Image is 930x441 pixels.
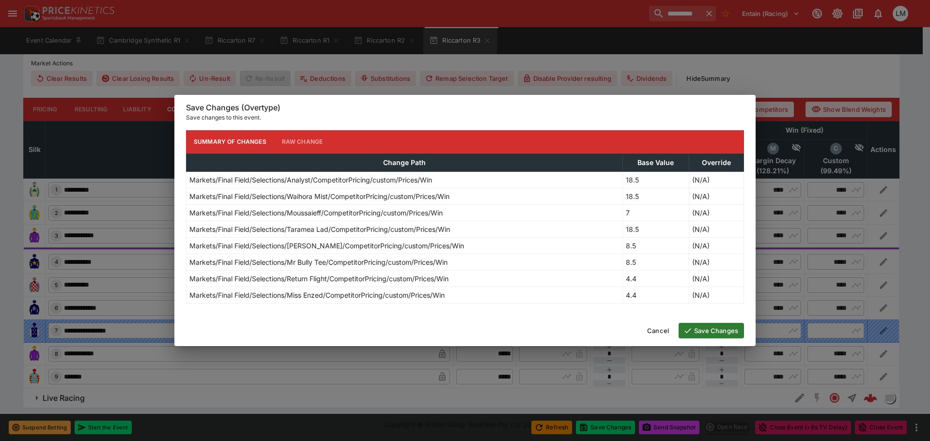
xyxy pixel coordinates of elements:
[186,113,744,122] p: Save changes to this event.
[189,241,464,251] p: Markets/Final Field/Selections/[PERSON_NAME]/CompetitorPricing/custom/Prices/Win
[641,323,675,338] button: Cancel
[622,287,689,303] td: 4.4
[622,204,689,221] td: 7
[189,175,432,185] p: Markets/Final Field/Selections/Analyst/CompetitorPricing/custom/Prices/Win
[689,171,744,188] td: (N/A)
[689,254,744,270] td: (N/A)
[622,237,689,254] td: 8.5
[622,221,689,237] td: 18.5
[689,270,744,287] td: (N/A)
[689,237,744,254] td: (N/A)
[689,204,744,221] td: (N/A)
[189,274,449,284] p: Markets/Final Field/Selections/Return Flight/CompetitorPricing/custom/Prices/Win
[689,221,744,237] td: (N/A)
[622,270,689,287] td: 4.4
[186,153,623,171] th: Change Path
[689,287,744,303] td: (N/A)
[189,290,445,300] p: Markets/Final Field/Selections/Miss Enzed/CompetitorPricing/custom/Prices/Win
[189,191,449,201] p: Markets/Final Field/Selections/Waihora Mist/CompetitorPricing/custom/Prices/Win
[189,224,450,234] p: Markets/Final Field/Selections/Taramea Lad/CompetitorPricing/custom/Prices/Win
[189,257,448,267] p: Markets/Final Field/Selections/Mr Bully Tee/CompetitorPricing/custom/Prices/Win
[186,103,744,113] h6: Save Changes (Overtype)
[622,254,689,270] td: 8.5
[622,153,689,171] th: Base Value
[622,188,689,204] td: 18.5
[689,188,744,204] td: (N/A)
[622,171,689,188] td: 18.5
[189,208,443,218] p: Markets/Final Field/Selections/Moussaieff/CompetitorPricing/custom/Prices/Win
[274,130,331,153] button: Raw Change
[679,323,744,338] button: Save Changes
[186,130,274,153] button: Summary of Changes
[689,153,744,171] th: Override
